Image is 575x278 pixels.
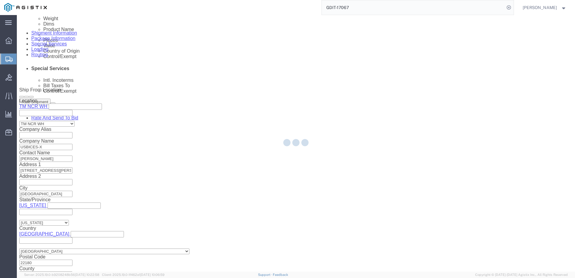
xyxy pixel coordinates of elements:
[475,272,568,277] span: Copyright © [DATE]-[DATE] Agistix Inc., All Rights Reserved
[24,273,99,276] span: Server: 2025.19.0-b9208248b56
[273,273,288,276] a: Feedback
[258,273,273,276] a: Support
[522,4,567,11] button: [PERSON_NAME]
[140,273,165,276] span: [DATE] 10:06:59
[102,273,165,276] span: Client: 2025.19.0-1f462a1
[75,273,99,276] span: [DATE] 10:22:58
[4,3,47,12] img: logo
[322,0,505,15] input: Search for shipment number, reference number
[523,4,557,11] span: Dylan Jewell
